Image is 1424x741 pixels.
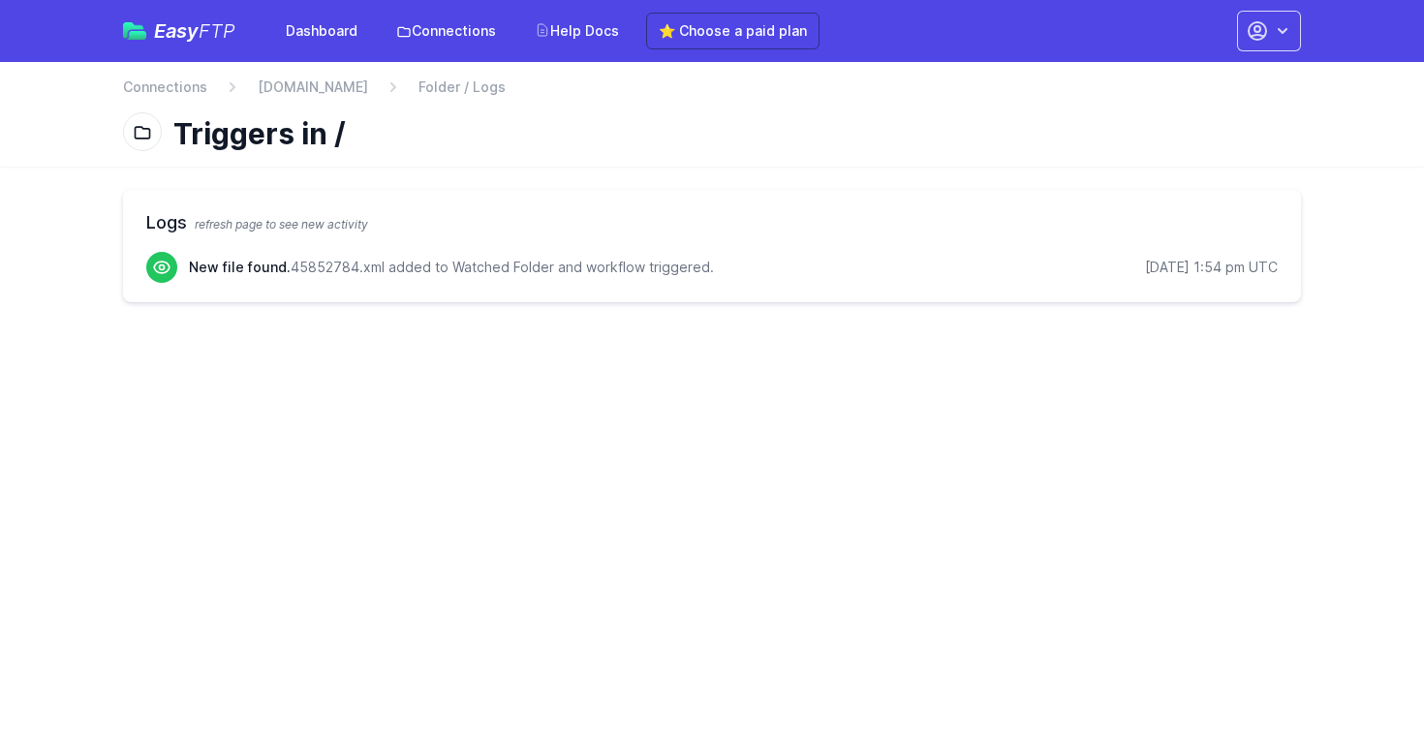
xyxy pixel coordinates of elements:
[418,77,506,97] span: Folder / Logs
[258,77,368,97] a: [DOMAIN_NAME]
[1145,258,1278,277] div: [DATE] 1:54 pm UTC
[173,116,1285,151] h1: Triggers in /
[523,14,631,48] a: Help Docs
[189,258,714,277] p: 45852784.xml added to Watched Folder and workflow triggered.
[385,14,508,48] a: Connections
[146,209,1278,236] h2: Logs
[199,19,235,43] span: FTP
[189,259,291,275] span: New file found.
[646,13,820,49] a: ⭐ Choose a paid plan
[123,22,146,40] img: easyftp_logo.png
[123,77,1301,108] nav: Breadcrumb
[154,21,235,41] span: Easy
[274,14,369,48] a: Dashboard
[195,217,368,232] span: refresh page to see new activity
[123,21,235,41] a: EasyFTP
[123,77,207,97] a: Connections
